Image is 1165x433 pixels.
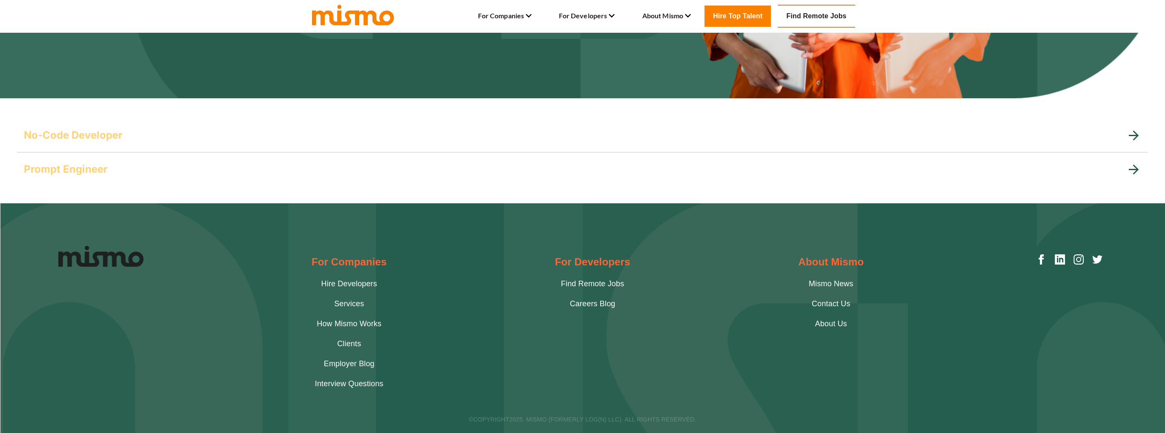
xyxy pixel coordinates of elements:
a: Careers Blog [570,298,615,310]
h2: For Companies [312,254,387,270]
img: logo [310,3,395,26]
a: About Us [815,318,847,330]
li: For Companies [478,9,532,23]
a: Employer Blog [324,358,375,370]
li: For Developers [559,9,615,23]
a: Interview Questions [315,378,384,390]
a: Hire Developers [321,278,377,290]
a: Mismo News [809,278,853,290]
img: Logo [58,246,143,267]
a: How Mismo Works [317,318,381,330]
h5: No-Code Developer [24,128,123,142]
a: Find Remote Jobs [778,5,855,28]
a: Clients [337,338,361,350]
h2: About Mismo [798,254,864,270]
a: Services [334,298,364,310]
div: No-Code Developer [17,118,1148,152]
a: Contact Us [812,298,850,310]
a: Find Remote Jobs [561,278,624,290]
div: Prompt Engineer [17,152,1148,186]
a: Hire Top Talent [704,6,771,27]
p: ©COPYRIGHT 2025 . MISMO (FORMERLY LOG(N) LLC). ALL RIGHTS RESERVED. [58,415,1107,424]
h2: For Developers [555,254,630,270]
li: About Mismo [642,9,691,23]
h5: Prompt Engineer [24,162,108,176]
